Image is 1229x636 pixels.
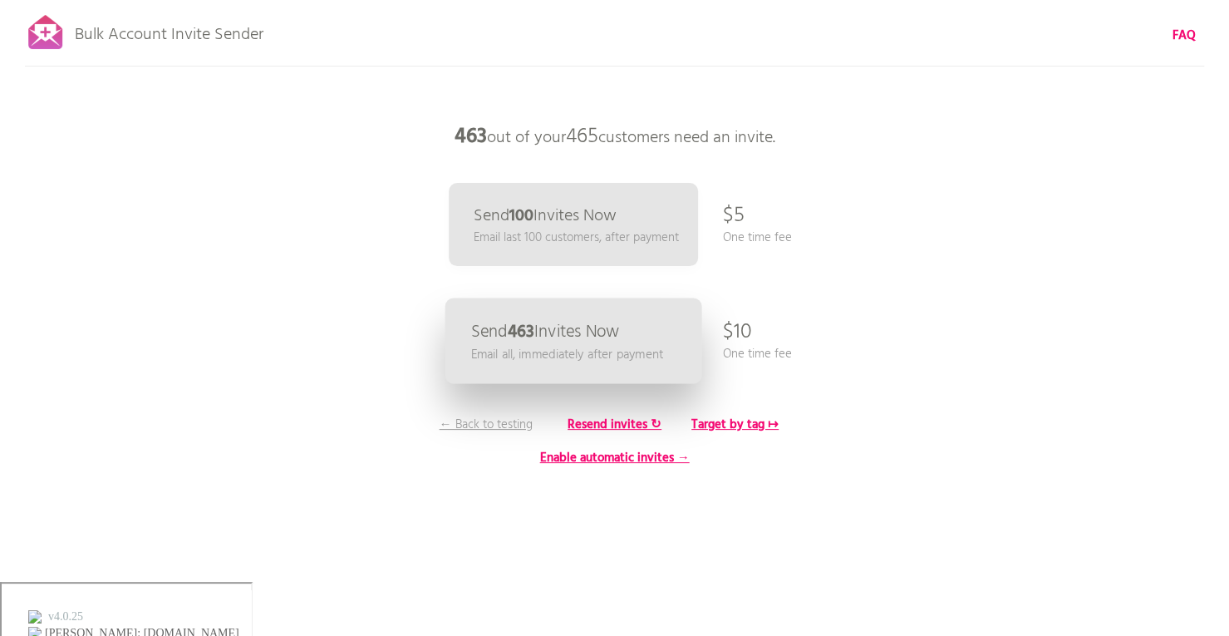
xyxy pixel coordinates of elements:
[691,415,779,435] b: Target by tag ↦
[507,318,533,346] b: 463
[445,298,701,384] a: Send463Invites Now Email all, immediately after payment
[474,229,679,247] p: Email last 100 customers, after payment
[75,10,263,52] p: Bulk Account Invite Sender
[43,43,238,57] div: [PERSON_NAME]: [DOMAIN_NAME]
[470,323,619,341] p: Send Invites Now
[449,183,698,266] a: Send100Invites Now Email last 100 customers, after payment
[474,208,617,224] p: Send Invites Now
[566,121,598,154] span: 465
[509,203,533,229] b: 100
[87,98,127,109] div: Domínio
[27,27,40,40] img: logo_orange.svg
[723,345,792,363] p: One time fee
[366,112,864,162] p: out of your customers need an invite.
[568,415,661,435] b: Resend invites ↻
[1172,26,1196,46] b: FAQ
[540,448,690,468] b: Enable automatic invites →
[47,27,81,40] div: v 4.0.25
[723,191,745,241] p: $5
[175,96,189,110] img: tab_keywords_by_traffic_grey.svg
[470,345,663,364] p: Email all, immediately after payment
[723,308,752,357] p: $10
[194,98,267,109] div: Palavras-chave
[455,121,487,154] b: 463
[1172,27,1196,45] a: FAQ
[27,43,40,57] img: website_grey.svg
[69,96,82,110] img: tab_domain_overview_orange.svg
[723,229,792,247] p: One time fee
[424,416,548,434] p: ← Back to testing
